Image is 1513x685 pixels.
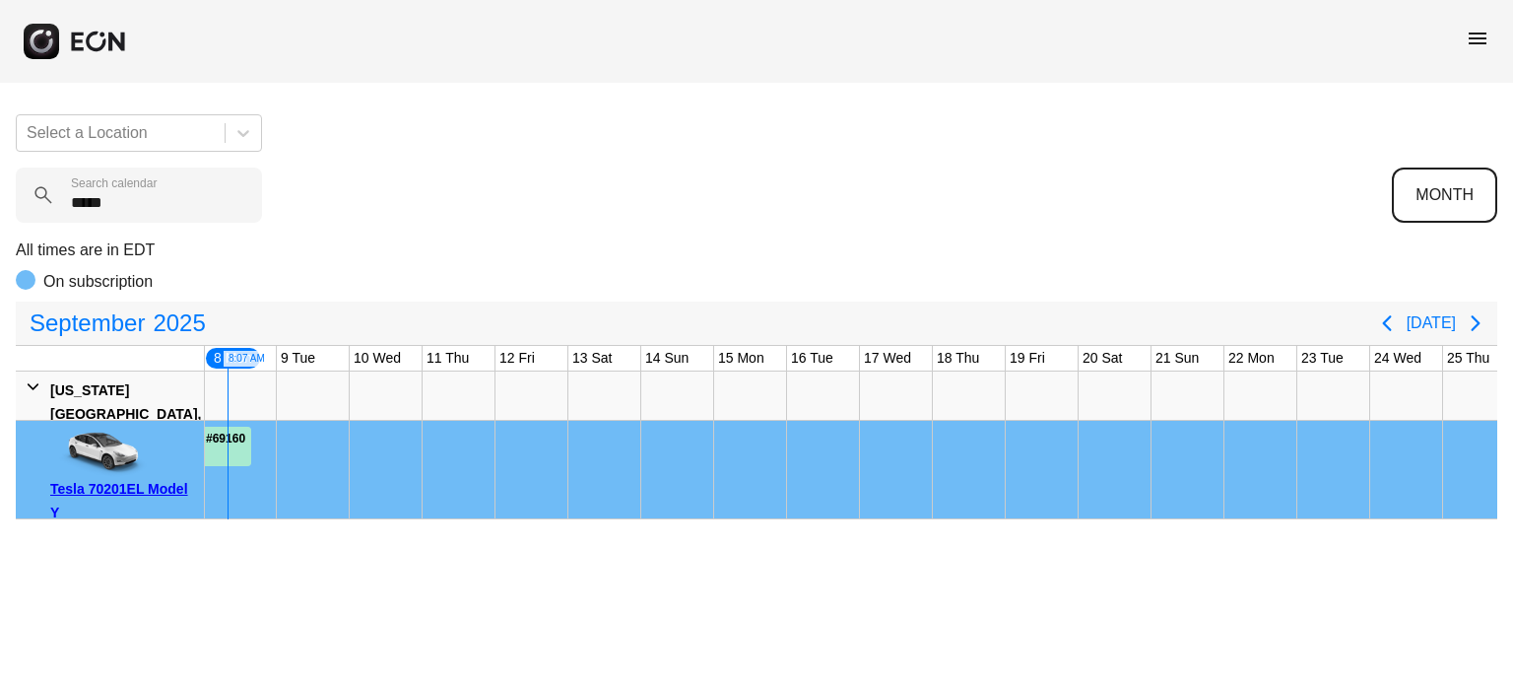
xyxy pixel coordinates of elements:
label: Search calendar [71,175,157,191]
span: September [26,304,149,343]
img: car [50,428,149,477]
div: 15 Mon [714,346,768,371]
button: Next page [1456,304,1495,343]
div: 9 Tue [277,346,319,371]
div: 17 Wed [860,346,915,371]
button: MONTH [1392,168,1497,223]
div: 24 Wed [1370,346,1425,371]
div: 25 Thu [1443,346,1493,371]
div: 14 Sun [641,346,692,371]
p: On subscription [43,270,153,294]
div: 18 Thu [933,346,983,371]
div: 12 Fri [495,346,539,371]
span: 2025 [149,304,209,343]
div: 20 Sat [1079,346,1126,371]
p: All times are in EDT [16,239,1497,262]
div: Tesla 70201EL Model Y [50,477,197,524]
div: 8 Mon [204,346,262,371]
span: menu [1466,27,1489,50]
button: Previous page [1367,304,1407,343]
div: 13 Sat [568,346,616,371]
div: [US_STATE][GEOGRAPHIC_DATA], [GEOGRAPHIC_DATA] [50,378,201,449]
div: 11 Thu [423,346,473,371]
div: 10 Wed [350,346,405,371]
div: 22 Mon [1224,346,1279,371]
div: 19 Fri [1006,346,1049,371]
div: 23 Tue [1297,346,1348,371]
div: 16 Tue [787,346,837,371]
button: [DATE] [1407,306,1456,341]
div: 21 Sun [1151,346,1203,371]
button: September2025 [18,304,218,343]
